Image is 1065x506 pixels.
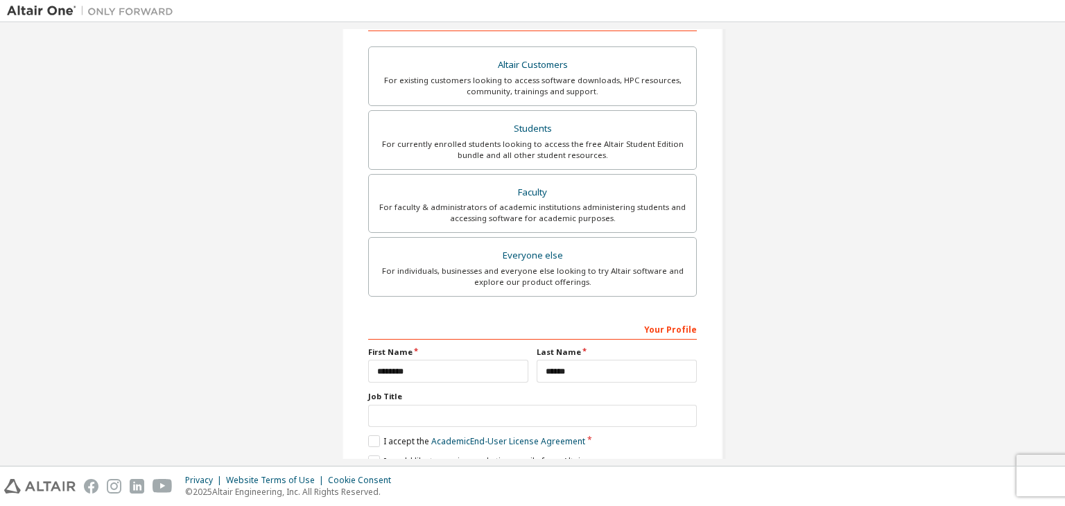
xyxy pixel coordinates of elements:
[4,479,76,494] img: altair_logo.svg
[185,475,226,486] div: Privacy
[130,479,144,494] img: linkedin.svg
[377,202,688,224] div: For faculty & administrators of academic institutions administering students and accessing softwa...
[226,475,328,486] div: Website Terms of Use
[368,391,697,402] label: Job Title
[377,139,688,161] div: For currently enrolled students looking to access the free Altair Student Edition bundle and all ...
[377,183,688,202] div: Faculty
[368,347,528,358] label: First Name
[377,119,688,139] div: Students
[377,75,688,97] div: For existing customers looking to access software downloads, HPC resources, community, trainings ...
[377,265,688,288] div: For individuals, businesses and everyone else looking to try Altair software and explore our prod...
[537,347,697,358] label: Last Name
[431,435,585,447] a: Academic End-User License Agreement
[153,479,173,494] img: youtube.svg
[7,4,180,18] img: Altair One
[84,479,98,494] img: facebook.svg
[377,55,688,75] div: Altair Customers
[368,317,697,340] div: Your Profile
[368,455,584,467] label: I would like to receive marketing emails from Altair
[185,486,399,498] p: © 2025 Altair Engineering, Inc. All Rights Reserved.
[377,246,688,265] div: Everyone else
[328,475,399,486] div: Cookie Consent
[368,435,585,447] label: I accept the
[107,479,121,494] img: instagram.svg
